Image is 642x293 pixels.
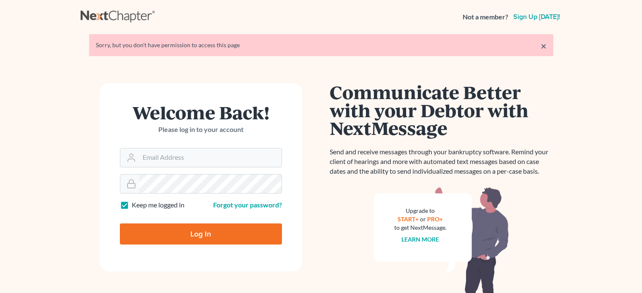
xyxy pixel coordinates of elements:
[330,83,553,137] h1: Communicate Better with your Debtor with NextMessage
[401,236,439,243] a: Learn more
[120,223,282,245] input: Log In
[120,125,282,134] p: Please log in to your account
[512,13,562,20] a: Sign up [DATE]!
[330,147,553,176] p: Send and receive messages through your bankruptcy software. Remind your client of hearings and mo...
[463,12,508,22] strong: Not a member?
[420,215,426,223] span: or
[394,207,447,215] div: Upgrade to
[427,215,443,223] a: PRO+
[120,103,282,121] h1: Welcome Back!
[213,201,282,209] a: Forgot your password?
[132,200,184,210] label: Keep me logged in
[96,41,547,49] div: Sorry, but you don't have permission to access this page
[541,41,547,51] a: ×
[139,148,282,167] input: Email Address
[398,215,419,223] a: START+
[394,223,447,232] div: to get NextMessage.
